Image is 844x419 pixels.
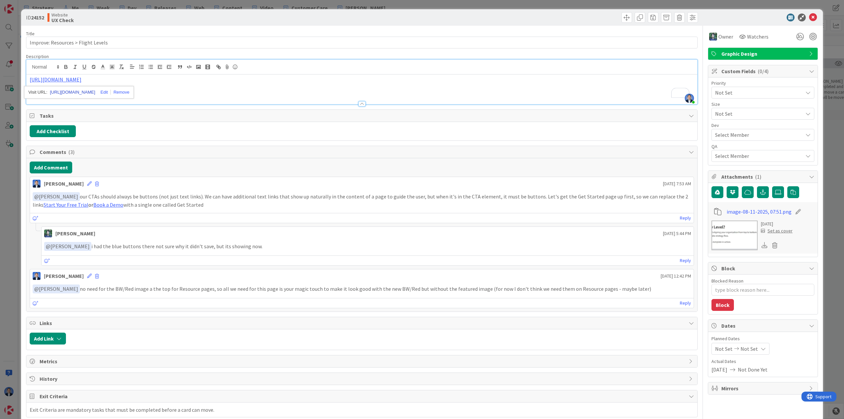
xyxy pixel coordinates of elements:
[715,345,733,353] span: Not Set
[44,242,691,251] p: i had the blue buttons there not sure why it didn't save, but its showing now.
[34,285,39,292] span: @
[727,208,792,216] a: image-08-11-2025, 07:51.png
[31,14,44,21] b: 24152
[718,33,733,41] span: Owner
[711,102,814,106] div: Size
[685,94,694,103] img: 0C7sLYpboC8qJ4Pigcws55mStztBx44M.png
[26,14,44,21] span: ID
[715,152,749,160] span: Select Member
[30,333,66,344] button: Add Link
[30,125,76,137] button: Add Checklist
[721,322,806,330] span: Dates
[34,285,78,292] span: [PERSON_NAME]
[26,37,698,48] input: type card name here...
[14,1,30,9] span: Support
[680,299,691,307] a: Reply
[661,273,691,280] span: [DATE] 12:42 PM
[55,229,95,237] div: [PERSON_NAME]
[663,180,691,187] span: [DATE] 7:53 AM
[761,221,793,227] div: [DATE]
[40,319,685,327] span: Links
[711,366,727,374] span: [DATE]
[738,366,768,374] span: Not Done Yet
[34,193,39,200] span: @
[33,272,41,280] img: DP
[26,75,697,104] div: To enrich screen reader interactions, please activate Accessibility in Grammarly extension settings
[44,272,84,280] div: [PERSON_NAME]
[44,201,88,208] a: Start Your Free Trial
[758,68,769,75] span: ( 0/4 )
[33,192,691,208] p: our CTAs should always be buttons (not just text links). We can have additional text links that s...
[50,88,95,97] a: [URL][DOMAIN_NAME]
[46,243,90,250] span: [PERSON_NAME]
[711,123,814,128] div: Dev
[51,17,74,23] b: UX Check
[40,375,685,383] span: History
[51,12,74,17] span: Website
[711,278,743,284] label: Blocked Reason
[26,53,49,59] span: Description
[44,180,84,188] div: [PERSON_NAME]
[34,193,78,200] span: [PERSON_NAME]
[721,173,806,181] span: Attachments
[33,180,41,188] img: DP
[30,162,72,173] button: Add Comment
[30,406,214,414] div: Exit Criteria are mandatory tasks that must be completed before a card can move.
[721,384,806,392] span: Mirrors
[68,149,75,155] span: ( 3 )
[40,148,685,156] span: Comments
[680,214,691,222] a: Reply
[740,345,758,353] span: Not Set
[715,88,799,97] span: Not Set
[761,241,768,250] div: Download
[715,109,799,118] span: Not Set
[46,243,50,250] span: @
[711,358,814,365] span: Actual Dates
[40,392,685,400] span: Exit Criteria
[30,76,81,83] a: [URL][DOMAIN_NAME]
[40,357,685,365] span: Metrics
[761,227,793,234] div: Set as cover
[711,299,734,311] button: Block
[711,335,814,342] span: Planned Dates
[40,112,685,120] span: Tasks
[747,33,769,41] span: Watchers
[721,264,806,272] span: Block
[680,256,691,265] a: Reply
[663,230,691,237] span: [DATE] 5:44 PM
[721,50,806,58] span: Graphic Design
[711,81,814,85] div: Priority
[93,201,123,208] a: Book a Demo
[88,201,93,208] span: or
[755,173,761,180] span: ( 1 )
[33,284,691,293] p: no need for the BW/Red image a the top for Resource pages, so all we need for this page is your m...
[711,144,814,149] div: QA
[715,131,749,139] span: Select Member
[26,31,35,37] label: Title
[44,229,52,237] img: CR
[721,67,806,75] span: Custom Fields
[709,33,717,41] img: CR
